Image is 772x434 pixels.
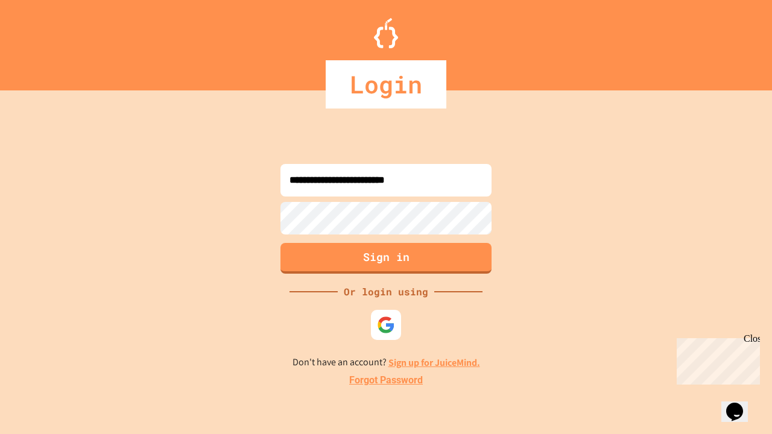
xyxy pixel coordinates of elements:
div: Chat with us now!Close [5,5,83,77]
a: Sign up for JuiceMind. [388,356,480,369]
img: google-icon.svg [377,316,395,334]
a: Forgot Password [349,373,423,388]
div: Login [326,60,446,108]
iframe: chat widget [721,386,760,422]
p: Don't have an account? [293,355,480,370]
div: Or login using [338,285,434,299]
button: Sign in [280,243,492,274]
img: Logo.svg [374,18,398,48]
iframe: chat widget [672,333,760,385]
